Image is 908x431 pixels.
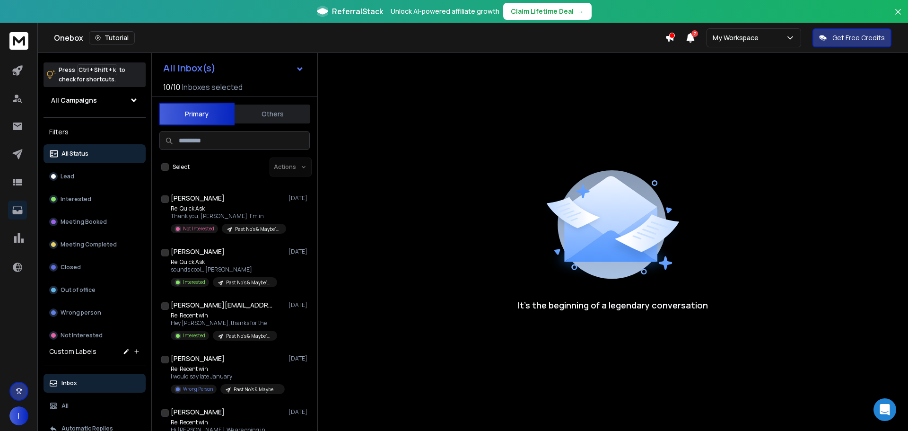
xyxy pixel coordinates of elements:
[159,103,235,125] button: Primary
[44,303,146,322] button: Wrong person
[503,3,592,20] button: Claim Lifetime Deal→
[61,309,101,317] p: Wrong person
[577,7,584,16] span: →
[171,319,277,327] p: Hey [PERSON_NAME], thanks for the
[156,59,312,78] button: All Inbox(s)
[54,31,665,44] div: Onebox
[892,6,904,28] button: Close banner
[713,33,762,43] p: My Workspace
[173,163,190,171] label: Select
[288,355,310,362] p: [DATE]
[61,332,103,339] p: Not Interested
[171,205,284,212] p: Re: Quick Ask
[873,398,896,421] div: Open Intercom Messenger
[44,374,146,393] button: Inbox
[44,258,146,277] button: Closed
[59,65,125,84] p: Press to check for shortcuts.
[171,266,277,273] p: sounds cool… [PERSON_NAME]
[235,104,310,124] button: Others
[183,225,214,232] p: Not Interested
[61,402,69,410] p: All
[61,218,107,226] p: Meeting Booked
[44,235,146,254] button: Meeting Completed
[288,248,310,255] p: [DATE]
[44,396,146,415] button: All
[61,264,81,271] p: Closed
[61,379,77,387] p: Inbox
[171,247,225,256] h1: [PERSON_NAME]
[44,144,146,163] button: All Status
[171,365,284,373] p: Re: Recent win
[832,33,885,43] p: Get Free Credits
[332,6,383,17] span: ReferralStack
[235,226,280,233] p: Past No's & Maybe's [DATE]
[44,190,146,209] button: Interested
[288,408,310,416] p: [DATE]
[44,167,146,186] button: Lead
[691,30,698,37] span: 7
[391,7,499,16] p: Unlock AI-powered affiliate growth
[183,279,205,286] p: Interested
[171,407,225,417] h1: [PERSON_NAME]
[44,91,146,110] button: All Campaigns
[234,386,279,393] p: Past No's & Maybe's [DATE]
[288,194,310,202] p: [DATE]
[163,63,216,73] h1: All Inbox(s)
[812,28,891,47] button: Get Free Credits
[89,31,135,44] button: Tutorial
[171,300,275,310] h1: [PERSON_NAME][EMAIL_ADDRESS][DOMAIN_NAME]
[61,195,91,203] p: Interested
[171,312,277,319] p: Re: Recent win
[77,64,117,75] span: Ctrl + Shift + k
[226,333,271,340] p: Past No's & Maybe's [DATE]
[51,96,97,105] h1: All Campaigns
[183,386,213,393] p: Wrong Person
[49,347,96,356] h3: Custom Labels
[182,81,243,93] h3: Inboxes selected
[171,419,284,426] p: Re: Recent win
[226,279,271,286] p: Past No's & Maybe's [DATE]
[61,241,117,248] p: Meeting Completed
[61,173,74,180] p: Lead
[171,354,225,363] h1: [PERSON_NAME]
[163,81,180,93] span: 10 / 10
[9,406,28,425] button: I
[44,326,146,345] button: Not Interested
[183,332,205,339] p: Interested
[518,299,708,312] p: It’s the beginning of a legendary conversation
[44,125,146,139] h3: Filters
[44,212,146,231] button: Meeting Booked
[44,281,146,299] button: Out of office
[171,212,284,220] p: Thank you, [PERSON_NAME]. I’m in
[171,258,277,266] p: Re: Quick Ask
[61,150,88,158] p: All Status
[171,194,225,203] h1: [PERSON_NAME]
[171,373,284,380] p: I would say late January
[288,301,310,309] p: [DATE]
[61,286,96,294] p: Out of office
